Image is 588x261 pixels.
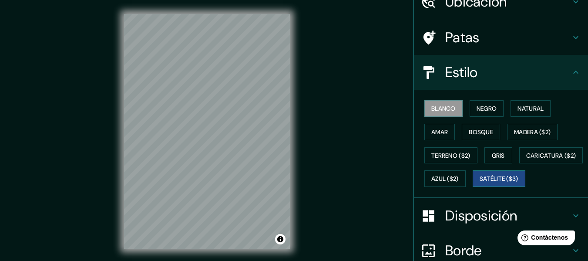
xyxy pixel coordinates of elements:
[414,20,588,55] div: Patas
[511,227,578,251] iframe: Lanzador de widgets de ayuda
[462,124,500,140] button: Bosque
[492,152,505,159] font: Gris
[414,55,588,90] div: Estilo
[473,170,525,187] button: Satélite ($3)
[526,152,576,159] font: Caricatura ($2)
[431,152,470,159] font: Terreno ($2)
[124,14,290,249] canvas: Mapa
[445,207,517,225] font: Disposición
[424,147,477,164] button: Terreno ($2)
[511,100,551,117] button: Natural
[477,105,497,112] font: Negro
[517,105,544,112] font: Natural
[431,105,456,112] font: Blanco
[424,170,466,187] button: Azul ($2)
[275,234,286,244] button: Activar o desactivar atribución
[514,128,551,136] font: Madera ($2)
[470,100,504,117] button: Negro
[484,147,512,164] button: Gris
[445,28,480,47] font: Patas
[414,198,588,233] div: Disposición
[431,175,459,183] font: Azul ($2)
[424,100,463,117] button: Blanco
[469,128,493,136] font: Bosque
[424,124,455,140] button: Amar
[445,63,478,81] font: Estilo
[519,147,583,164] button: Caricatura ($2)
[480,175,518,183] font: Satélite ($3)
[431,128,448,136] font: Amar
[445,241,482,260] font: Borde
[507,124,558,140] button: Madera ($2)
